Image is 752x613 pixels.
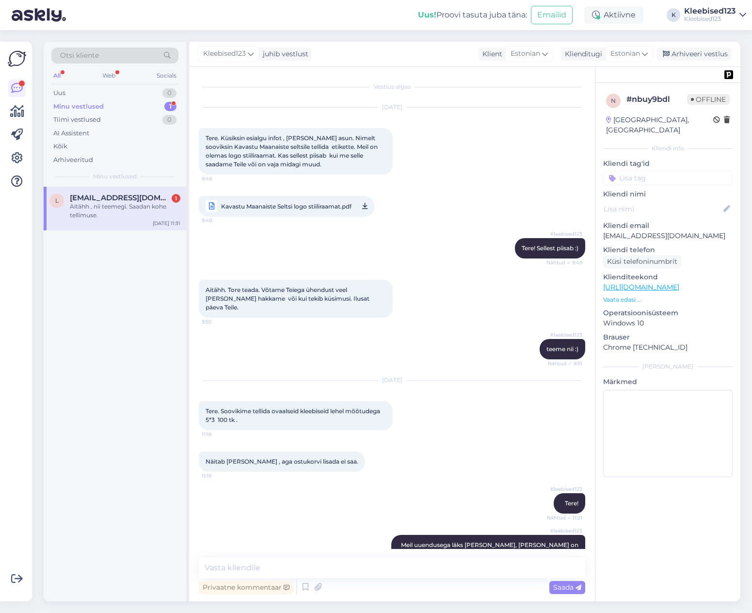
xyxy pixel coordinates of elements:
span: Nähtud ✓ 11:21 [546,514,582,521]
div: Aktiivne [584,6,643,24]
a: Kavastu Maanaiste Seltsi logo stiiliraamat.pdf9:48 [199,196,374,217]
span: Kleebised123 [546,331,582,339]
a: [URL][DOMAIN_NAME] [603,283,679,291]
div: juhib vestlust [259,49,308,59]
div: Vestlus algas [199,82,585,91]
div: Klienditugi [561,49,602,59]
span: n [611,97,616,104]
span: Estonian [511,48,540,59]
div: Socials [155,69,178,82]
div: [DATE] 11:31 [153,220,180,227]
div: Kõik [53,142,67,151]
span: 11:18 [202,431,238,438]
span: Tere! [565,500,578,507]
a: Kleebised123Kleebised123 [684,7,746,23]
p: Brauser [603,332,733,342]
div: 0 [162,88,176,98]
span: Tere. Soovikime tellida ovaalseid kleebiseid lehel mõõtudega 5*3 100 tk . [206,407,382,423]
span: teeme nii :) [546,345,578,353]
p: [EMAIL_ADDRESS][DOMAIN_NAME] [603,231,733,241]
div: Aitähh , nii teemegi. Saadan kohe tellimuse. [70,202,180,220]
button: Emailid [531,6,573,24]
span: 9:48 [202,175,238,182]
div: Minu vestlused [53,102,104,112]
b: Uus! [418,10,436,19]
span: Kleebised123 [546,527,582,534]
p: Märkmed [603,377,733,387]
div: AI Assistent [53,129,89,138]
p: Kliendi telefon [603,245,733,255]
div: [DATE] [199,376,585,385]
input: Lisa nimi [604,204,721,214]
div: All [51,69,63,82]
div: Kleebised123 [684,15,736,23]
span: Nähtud ✓ 9:49 [546,259,582,266]
div: [PERSON_NAME] [603,362,733,371]
div: Kliendi info [603,144,733,153]
p: Operatsioonisüsteem [603,308,733,318]
div: Klient [479,49,502,59]
div: K [667,8,680,22]
p: Kliendi email [603,221,733,231]
span: Nähtud ✓ 9:51 [546,360,582,367]
span: 9:50 [202,318,238,325]
span: l [55,197,59,204]
span: Kleebised123 [546,485,582,493]
div: Web [100,69,117,82]
div: Privaatne kommentaar [199,581,293,594]
div: # nbuy9bdl [626,94,687,105]
p: Chrome [TECHNICAL_ID] [603,342,733,353]
span: Tere! Sellest piisab :) [522,244,578,252]
span: Estonian [610,48,640,59]
span: Aitähh. Tore teada. Võtame Teiega ühendust veel [PERSON_NAME] hakkame või kui tekib küsimusi. Ilu... [206,286,371,311]
div: Uus [53,88,65,98]
img: pd [724,70,733,79]
div: Tiimi vestlused [53,115,101,125]
span: 11:19 [202,472,238,480]
div: Kleebised123 [684,7,736,15]
p: Kliendi nimi [603,189,733,199]
div: 1 [172,194,180,203]
span: Tere. Küsiksin esialgu infot , [PERSON_NAME] asun. Nimelt sooviksin Kavastu Maanaiste seltsile te... [206,134,379,168]
input: Lisa tag [603,171,733,185]
span: Saada [553,583,581,592]
img: Askly Logo [8,49,26,68]
span: Otsi kliente [60,50,99,61]
div: 1 [164,102,176,112]
div: Küsi telefoninumbrit [603,255,681,268]
div: [DATE] [199,103,585,112]
span: 9:48 [202,214,238,226]
span: Kleebised123 [546,230,582,238]
span: Kleebised123 [203,48,246,59]
span: Kavastu Maanaiste Seltsi logo stiiliraamat.pdf [221,200,352,212]
span: Näitab [PERSON_NAME] , aga ostukorvi lisada ei saa. [206,458,358,465]
span: Minu vestlused [93,172,137,181]
span: Meil uuendusega läks [PERSON_NAME], [PERSON_NAME] on oranz, [PERSON_NAME] küljel [401,541,580,557]
p: Kliendi tag'id [603,159,733,169]
div: Arhiveeri vestlus [657,48,732,61]
span: lemming.eve@gmail.com [70,194,171,202]
div: Arhiveeritud [53,155,93,165]
span: Offline [687,94,730,105]
p: Vaata edasi ... [603,295,733,304]
div: Proovi tasuta juba täna: [418,9,527,21]
div: 0 [162,115,176,125]
p: Klienditeekond [603,272,733,282]
div: [GEOGRAPHIC_DATA], [GEOGRAPHIC_DATA] [606,115,713,135]
p: Windows 10 [603,318,733,328]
